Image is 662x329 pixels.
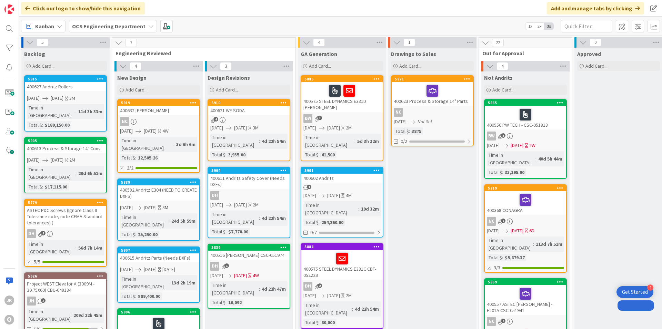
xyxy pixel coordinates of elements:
[234,272,247,279] span: [DATE]
[211,100,290,105] div: 5910
[208,99,290,161] a: 5910400621 WE SODA[DATE][DATE]3MTime in [GEOGRAPHIC_DATA]:4d 22h 54mTotal $:3,935.00
[24,137,107,193] a: 5905400613 Process & Storage 14" Conv[DATE][DATE]2MTime in [GEOGRAPHIC_DATA]:20d 6h 51mTotal $:$1...
[27,240,76,255] div: Time in [GEOGRAPHIC_DATA]
[24,50,45,57] span: Backlog
[120,266,133,273] span: [DATE]
[208,244,290,260] div: 5839400516 [PERSON_NAME] CSC-051974
[482,50,563,57] span: Out for Approval
[622,289,648,296] div: Get Started
[25,144,106,153] div: 400613 Process & Storage 14" Conv
[169,279,170,287] span: :
[409,127,410,135] span: :
[590,38,601,47] span: 0
[25,273,106,294] div: 5626Project WEST Elevator A (3009M - 30.75X60) CBU-048134
[25,138,106,153] div: 5905400613 Process & Storage 14" Conv
[304,77,383,81] div: 5885
[303,124,316,132] span: [DATE]
[318,283,322,288] span: 2
[327,192,340,199] span: [DATE]
[346,292,352,299] div: 2M
[130,62,141,70] span: 4
[76,170,77,177] span: :
[43,183,69,191] div: $17,115.00
[27,95,40,102] span: [DATE]
[77,108,104,115] div: 11d 3h 33m
[173,141,174,148] span: :
[395,77,473,81] div: 5921
[494,264,500,271] span: 3/3
[485,100,566,106] div: 5865
[27,166,76,181] div: Time in [GEOGRAPHIC_DATA]
[121,100,199,105] div: 5919
[35,22,54,30] span: Kanban
[120,127,133,135] span: [DATE]
[51,95,63,102] span: [DATE]
[208,106,290,115] div: 400621 WE SODA
[529,142,535,149] div: 2W
[319,219,320,226] span: :
[309,63,331,69] span: Add Card...
[492,87,514,93] span: Add Card...
[41,231,46,235] span: 1
[354,137,355,145] span: :
[327,124,340,132] span: [DATE]
[120,275,169,290] div: Time in [GEOGRAPHIC_DATA]
[488,186,566,191] div: 5719
[25,229,106,238] div: DH
[544,23,553,30] span: 3x
[125,39,137,47] span: 7
[501,133,505,138] span: 5
[399,63,421,69] span: Add Card...
[301,82,383,112] div: 400575 STEEL DYNAMICS E331D [PERSON_NAME]
[301,250,383,280] div: 400575 STEEL DYNAMICS E331C CBT-052229
[136,154,159,162] div: 12,505.26
[320,219,345,226] div: 254,860.00
[25,82,106,91] div: 400627 Andritz Rollers
[301,167,383,238] a: 5901400602 Andritz[DATE][DATE]4MTime in [GEOGRAPHIC_DATA]:19d 32mTotal $:254,860.000/7
[121,310,199,315] div: 5906
[21,2,145,14] div: Click our logo to show/hide this navigation
[118,247,199,253] div: 5907
[25,138,106,144] div: 5905
[76,244,77,252] span: :
[535,155,536,163] span: :
[303,282,312,291] div: DH
[32,63,54,69] span: Add Card...
[303,134,354,149] div: Time in [GEOGRAPHIC_DATA]
[346,124,352,132] div: 2M
[234,201,247,209] span: [DATE]
[77,170,104,177] div: 20d 6h 51m
[547,2,644,14] div: Add and manage tabs by clicking
[42,121,43,129] span: :
[118,106,199,115] div: 400632 [PERSON_NAME]
[208,167,290,238] a: 5904400611 Andritz Safety Cover (Needs DXFs)DH[DATE][DATE]2MTime in [GEOGRAPHIC_DATA]:4d 22h 54mT...
[144,204,157,211] span: [DATE]
[319,319,320,326] span: :
[120,204,133,211] span: [DATE]
[120,231,135,238] div: Total $
[319,151,320,158] span: :
[503,168,526,176] div: 33,195.00
[488,280,566,284] div: 5869
[403,38,415,47] span: 1
[487,254,502,261] div: Total $
[4,296,14,305] div: JK
[162,204,168,211] div: 3M
[503,254,526,261] div: $5,679.37
[27,297,36,306] div: JH
[511,227,523,234] span: [DATE]
[487,168,502,176] div: Total $
[484,74,513,81] span: Not Andritz
[227,228,250,235] div: $7,770.00
[391,75,474,146] a: 5921400623 Process & Storage 14" PartsNC[DATE]Not SetTotal $:38750/2
[359,205,381,213] div: 19d 32m
[136,231,159,238] div: 25,250.00
[208,262,290,271] div: DH
[25,273,106,279] div: 5626
[410,127,423,135] div: 3875
[210,201,223,209] span: [DATE]
[301,282,383,291] div: DH
[208,244,290,309] a: 5839400516 [PERSON_NAME] CSC-051974DH[DATE][DATE]4WTime in [GEOGRAPHIC_DATA]:4d 22h 47mTotal $:16...
[327,292,340,299] span: [DATE]
[121,248,199,253] div: 5907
